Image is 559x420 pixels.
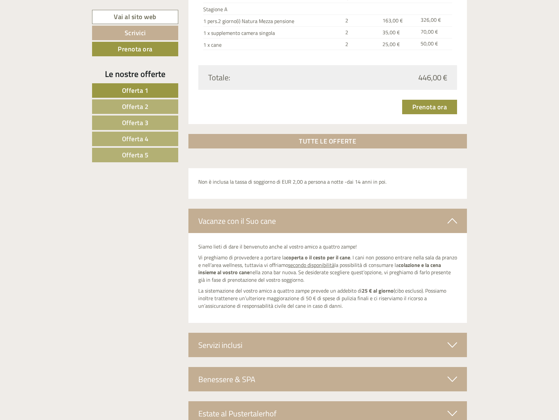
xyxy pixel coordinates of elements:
a: Scrivici [92,26,178,40]
span: 35,00 € [382,28,400,36]
td: 326,00 € [418,14,452,26]
td: 1 pers.2 giorno(i) Natura Mezza pensione [203,14,343,26]
span: 25,00 € [382,40,400,48]
div: Le nostre offerte [92,68,178,80]
td: 70,00 € [418,26,452,38]
td: 2 [343,38,380,50]
td: 1 x supplemento camera singola [203,26,343,38]
u: secondo disponibilità [288,261,334,269]
a: Vai al sito web [92,10,178,24]
div: Vacanze con il Suo cane [188,209,467,233]
p: Non è inclusa la tassa di soggiorno di EUR 2,00 a persona a notte -dai 14 anni in poi. [198,178,457,186]
div: Servizi inclusi [188,333,467,357]
span: 163,00 € [382,16,403,24]
span: Offerta 1 [122,85,149,95]
span: Offerta 2 [122,101,149,112]
span: Offerta 3 [122,118,149,128]
p: La sistemazione del vostro amico a quattro zampe prevede un addebito di (cibo escluso). Possiamo ... [198,287,457,310]
td: 1 x cane [203,38,343,50]
p: Siamo lieti di dare il benvenuto anche al vostro amico a quattro zampe! [198,243,457,250]
td: 2 [343,14,380,26]
div: Benessere & SPA [188,367,467,391]
span: Offerta 4 [122,134,149,144]
span: 446,00 € [418,72,447,83]
strong: 25 € al giorno [362,287,394,295]
div: Totale: [203,72,328,83]
span: Offerta 5 [122,150,149,160]
td: Stagione A [203,3,343,15]
a: Prenota ora [402,100,457,114]
strong: colazione e la cena insieme al vostro cane [198,261,441,276]
td: 2 [343,26,380,38]
strong: coperta o il cesto per il cane [286,253,350,261]
a: TUTTE LE OFFERTE [188,134,467,148]
a: Prenota ora [92,42,178,56]
p: Vi preghiamo di provvedere a portare la . I cani non possono entrare nella sala da pranzo e nell’... [198,254,457,284]
td: 50,00 € [418,38,452,50]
